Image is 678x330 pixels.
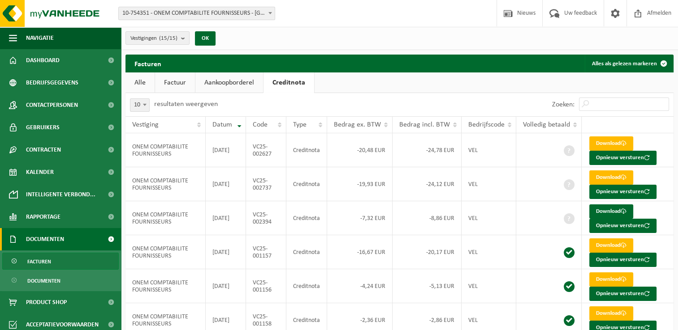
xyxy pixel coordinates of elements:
[119,7,275,20] span: 10-754351 - ONEM COMPTABILITE FOURNISSEURS - BRUXELLES
[26,161,54,183] span: Kalender
[589,185,656,199] button: Opnieuw versturen
[26,291,67,313] span: Product Shop
[327,235,393,269] td: -16,67 EUR
[26,183,95,206] span: Intelligente verbond...
[523,121,570,128] span: Volledig betaald
[589,306,633,321] a: Download
[589,151,656,165] button: Opnieuw versturen
[334,121,381,128] span: Bedrag ex. BTW
[26,139,61,161] span: Contracten
[462,269,516,303] td: VEL
[206,269,246,303] td: [DATE]
[393,133,462,167] td: -24,78 EUR
[26,72,78,94] span: Bedrijfsgegevens
[462,133,516,167] td: VEL
[26,206,60,228] span: Rapportage
[27,253,51,270] span: Facturen
[154,101,218,108] label: resultaten weergeven
[26,228,64,250] span: Documenten
[125,72,155,93] a: Alle
[399,121,450,128] span: Bedrag incl. BTW
[125,235,206,269] td: ONEM COMPTABILITE FOURNISSEURS
[130,99,149,111] span: 10
[212,121,232,128] span: Datum
[125,31,190,45] button: Vestigingen(15/15)
[589,287,656,301] button: Opnieuw versturen
[393,201,462,235] td: -8,86 EUR
[589,272,633,287] a: Download
[26,116,60,139] span: Gebruikers
[589,136,633,151] a: Download
[589,170,633,185] a: Download
[130,98,150,112] span: 10
[206,201,246,235] td: [DATE]
[393,167,462,201] td: -24,12 EUR
[462,201,516,235] td: VEL
[552,101,574,108] label: Zoeken:
[130,32,177,45] span: Vestigingen
[393,235,462,269] td: -20,17 EUR
[589,204,633,219] a: Download
[468,121,505,128] span: Bedrijfscode
[327,269,393,303] td: -4,24 EUR
[293,121,307,128] span: Type
[159,35,177,41] count: (15/15)
[246,133,286,167] td: VC25-002627
[286,201,327,235] td: Creditnota
[327,133,393,167] td: -20,48 EUR
[286,133,327,167] td: Creditnota
[118,7,275,20] span: 10-754351 - ONEM COMPTABILITE FOURNISSEURS - BRUXELLES
[26,27,54,49] span: Navigatie
[462,167,516,201] td: VEL
[26,49,60,72] span: Dashboard
[27,272,60,289] span: Documenten
[2,272,119,289] a: Documenten
[125,269,206,303] td: ONEM COMPTABILITE FOURNISSEURS
[206,235,246,269] td: [DATE]
[26,94,78,116] span: Contactpersonen
[327,201,393,235] td: -7,32 EUR
[286,167,327,201] td: Creditnota
[155,72,195,93] a: Factuur
[246,201,286,235] td: VC25-002394
[462,235,516,269] td: VEL
[246,235,286,269] td: VC25-001157
[206,167,246,201] td: [DATE]
[125,167,206,201] td: ONEM COMPTABILITE FOURNISSEURS
[327,167,393,201] td: -19,93 EUR
[125,201,206,235] td: ONEM COMPTABILITE FOURNISSEURS
[195,72,263,93] a: Aankoopborderel
[132,121,159,128] span: Vestiging
[263,72,314,93] a: Creditnota
[286,269,327,303] td: Creditnota
[589,238,633,253] a: Download
[253,121,268,128] span: Code
[286,235,327,269] td: Creditnota
[2,253,119,270] a: Facturen
[585,55,673,72] button: Alles als gelezen markeren
[589,219,656,233] button: Opnieuw versturen
[125,55,170,72] h2: Facturen
[195,31,216,46] button: OK
[246,269,286,303] td: VC25-001156
[246,167,286,201] td: VC25-002737
[589,253,656,267] button: Opnieuw versturen
[393,269,462,303] td: -5,13 EUR
[206,133,246,167] td: [DATE]
[125,133,206,167] td: ONEM COMPTABILITE FOURNISSEURS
